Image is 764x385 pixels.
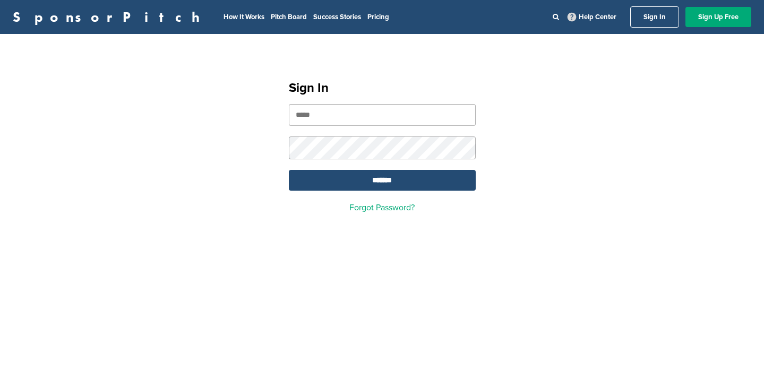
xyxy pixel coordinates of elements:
a: Forgot Password? [349,202,415,213]
a: Success Stories [313,13,361,21]
a: Pricing [367,13,389,21]
h1: Sign In [289,79,476,98]
a: Sign In [630,6,679,28]
a: How It Works [224,13,264,21]
a: Help Center [565,11,619,23]
a: SponsorPitch [13,10,207,24]
a: Pitch Board [271,13,307,21]
a: Sign Up Free [685,7,751,27]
